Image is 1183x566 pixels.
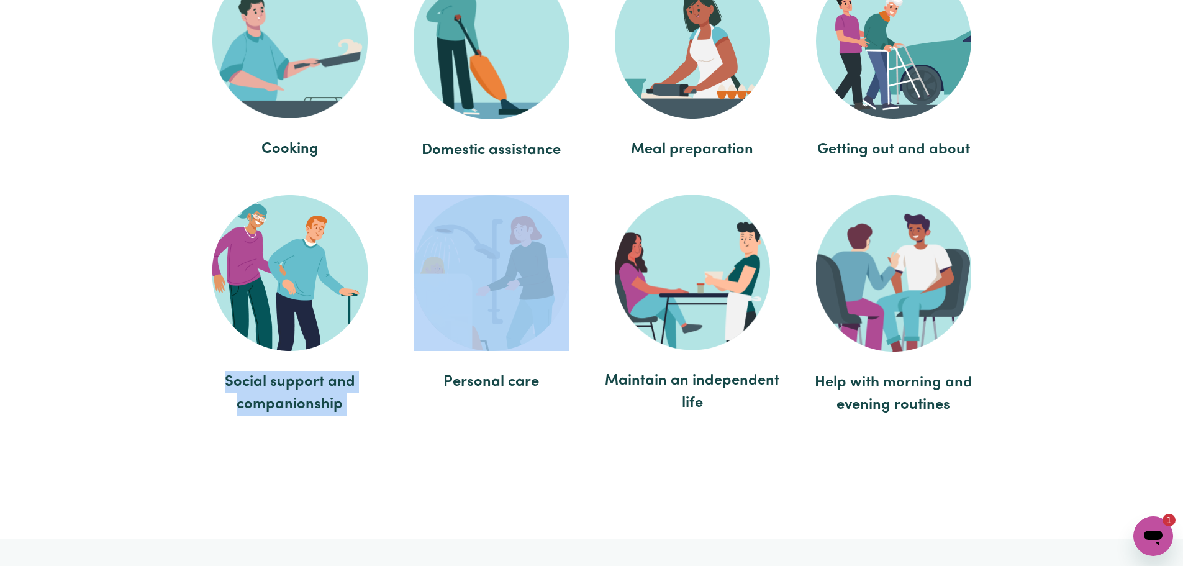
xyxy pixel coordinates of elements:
span: Maintain an independent life [604,370,781,414]
iframe: Number of unread messages [1151,514,1176,526]
span: Help with morning and evening routines [805,372,982,416]
span: Social support and companionship [202,371,378,416]
span: Getting out and about [805,139,982,161]
iframe: Button to launch messaging window, 1 unread message [1133,516,1173,556]
span: Personal care [403,371,579,393]
span: Cooking [202,138,378,160]
span: Domestic assistance [403,139,579,162]
span: Meal preparation [604,139,781,161]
